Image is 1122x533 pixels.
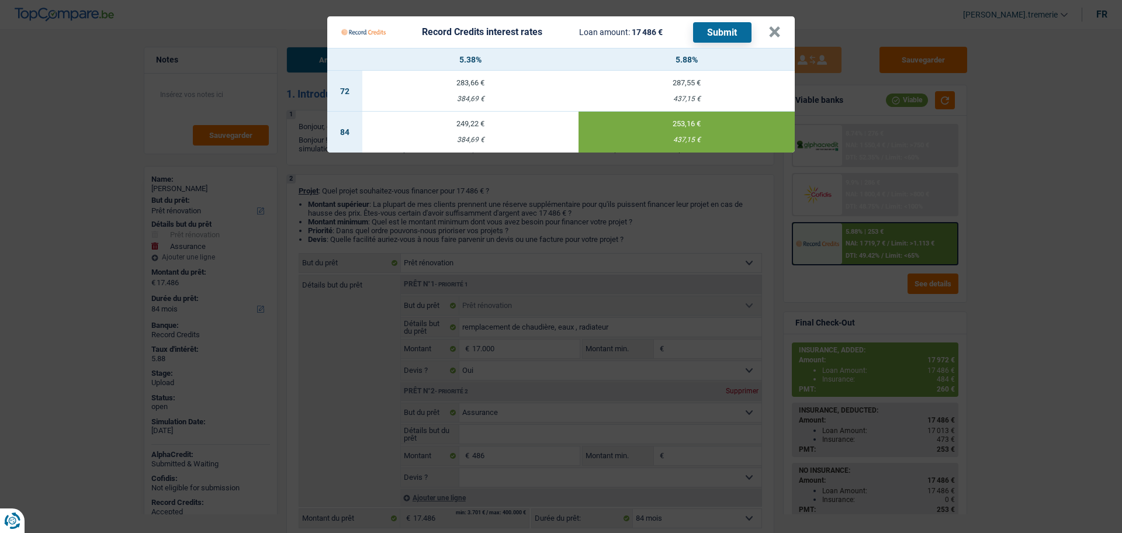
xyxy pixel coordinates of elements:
[327,112,362,153] td: 84
[341,21,386,43] img: Record Credits
[362,120,579,127] div: 249,22 €
[579,136,795,144] div: 437,15 €
[362,136,579,144] div: 384,69 €
[422,27,542,37] div: Record Credits interest rates
[362,49,579,71] th: 5.38%
[693,22,752,43] button: Submit
[579,120,795,127] div: 253,16 €
[362,95,579,103] div: 384,69 €
[579,27,630,37] span: Loan amount:
[632,27,663,37] span: 17 486 €
[768,26,781,38] button: ×
[327,71,362,112] td: 72
[579,95,795,103] div: 437,15 €
[579,49,795,71] th: 5.88%
[579,79,795,86] div: 287,55 €
[362,79,579,86] div: 283,66 €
